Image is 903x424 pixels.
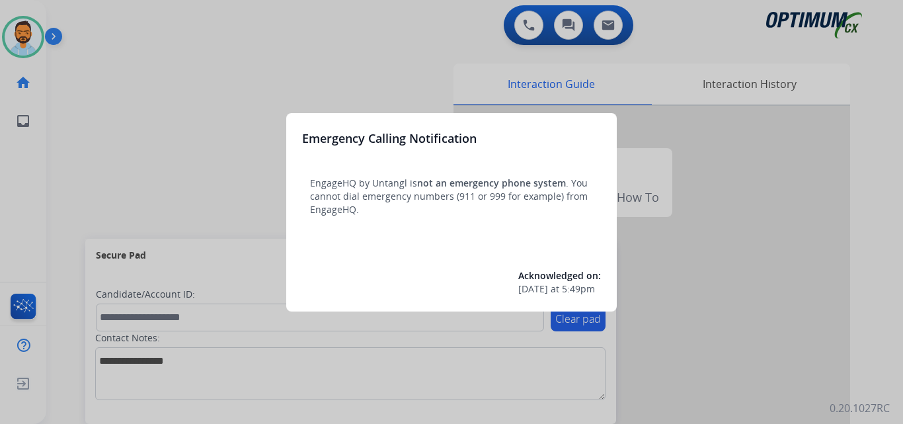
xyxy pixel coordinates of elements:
[518,269,601,282] span: Acknowledged on:
[562,282,595,296] span: 5:49pm
[302,129,477,148] h3: Emergency Calling Notification
[417,177,566,189] span: not an emergency phone system
[830,400,890,416] p: 0.20.1027RC
[310,177,593,216] p: EngageHQ by Untangl is . You cannot dial emergency numbers (911 or 999 for example) from EngageHQ.
[518,282,601,296] div: at
[518,282,548,296] span: [DATE]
